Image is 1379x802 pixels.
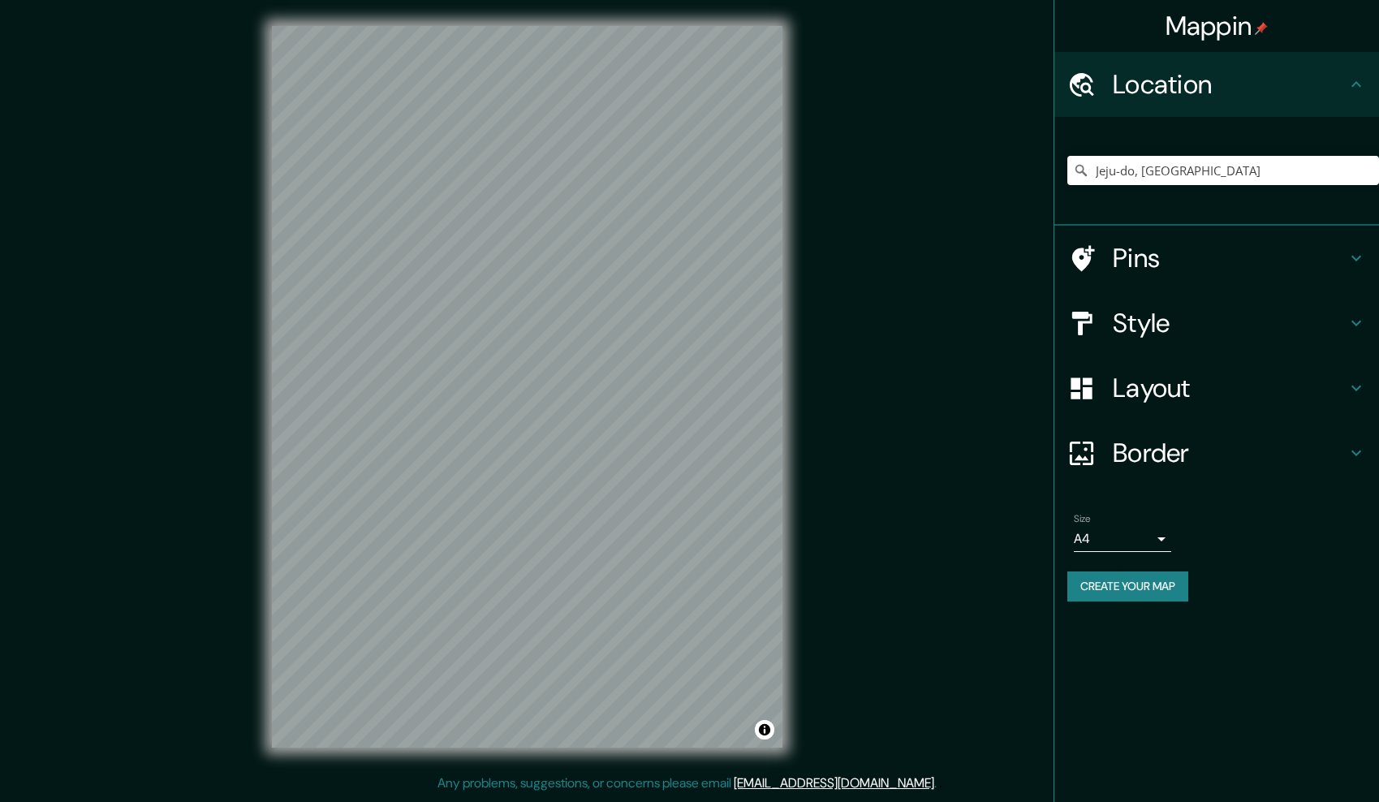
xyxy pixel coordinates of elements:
[1067,156,1379,185] input: Pick your city or area
[1054,291,1379,356] div: Style
[1054,52,1379,117] div: Location
[1166,10,1269,42] h4: Mappin
[272,26,782,748] canvas: Map
[1113,68,1347,101] h4: Location
[437,774,937,793] p: Any problems, suggestions, or concerns please email .
[1113,307,1347,339] h4: Style
[939,774,942,793] div: .
[1074,526,1171,552] div: A4
[1113,242,1347,274] h4: Pins
[1113,372,1347,404] h4: Layout
[1054,420,1379,485] div: Border
[1054,356,1379,420] div: Layout
[1067,571,1188,601] button: Create your map
[937,774,939,793] div: .
[1113,437,1347,469] h4: Border
[1054,226,1379,291] div: Pins
[734,774,934,791] a: [EMAIL_ADDRESS][DOMAIN_NAME]
[755,720,774,739] button: Toggle attribution
[1255,22,1268,35] img: pin-icon.png
[1074,512,1091,526] label: Size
